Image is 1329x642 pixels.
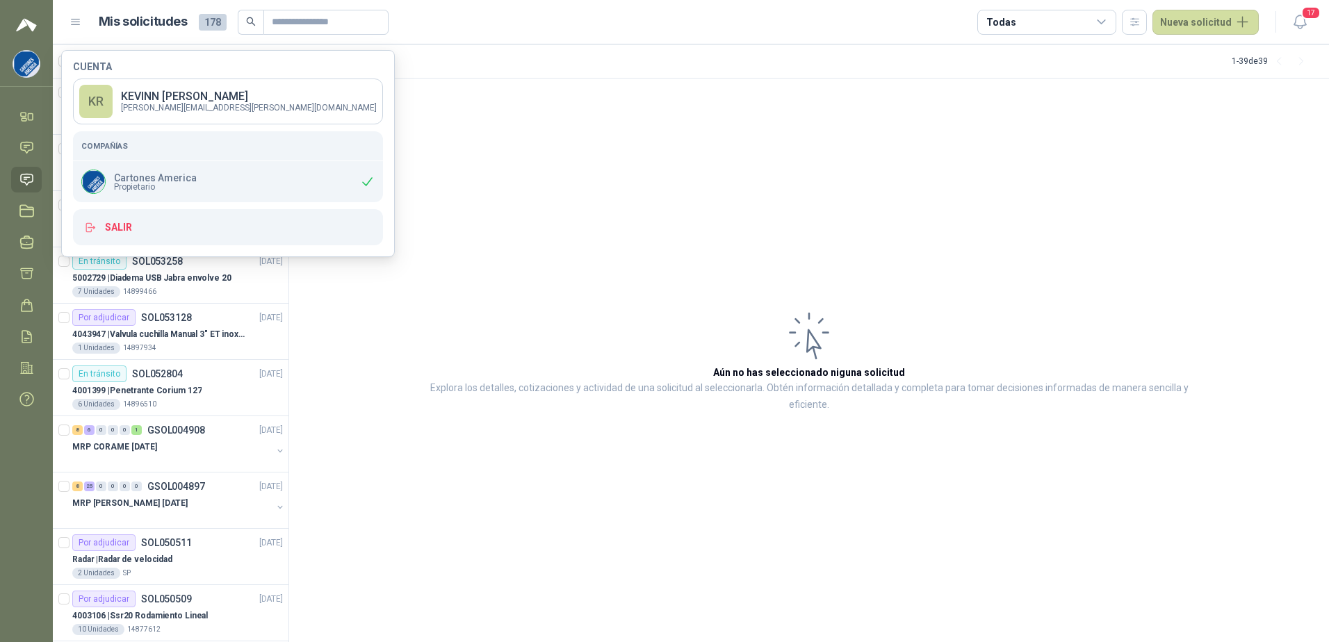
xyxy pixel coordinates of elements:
[72,343,120,354] div: 1 Unidades
[123,343,156,354] p: 14897934
[127,624,161,635] p: 14877612
[132,256,183,266] p: SOL053258
[121,91,377,102] p: KEVINN [PERSON_NAME]
[72,422,286,466] a: 8 6 0 0 0 1 GSOL004908[DATE] MRP CORAME [DATE]
[259,311,283,324] p: [DATE]
[79,85,113,118] div: KR
[199,14,227,31] span: 178
[84,481,95,491] div: 25
[713,365,905,380] h3: Aún no has seleccionado niguna solicitud
[147,425,205,435] p: GSOL004908
[986,15,1016,30] div: Todas
[132,369,183,379] p: SOL052804
[141,313,192,322] p: SOL053128
[131,481,142,491] div: 0
[259,480,283,493] p: [DATE]
[53,360,288,416] a: En tránsitoSOL052804[DATE] 4001399 |Penetrante Corium 1276 Unidades14896510
[53,529,288,585] a: Por adjudicarSOL050511[DATE] Radar |Radar de velocidad2 UnidadesSP
[108,481,118,491] div: 0
[72,481,83,491] div: 8
[96,481,106,491] div: 0
[72,478,286,522] a: 8 25 0 0 0 0 GSOL004897[DATE] MRP [PERSON_NAME] [DATE]
[114,173,197,183] p: Cartones America
[1287,10,1312,35] button: 17
[120,481,130,491] div: 0
[72,497,188,510] p: MRP [PERSON_NAME] [DATE]
[72,309,136,326] div: Por adjudicar
[147,481,205,491] p: GSOL004897
[84,425,95,435] div: 6
[53,585,288,641] a: Por adjudicarSOL050509[DATE] 4003106 |Ssr20 Rodamiento Lineal10 Unidades14877612
[259,593,283,606] p: [DATE]
[1232,50,1312,72] div: 1 - 39 de 39
[53,247,288,304] a: En tránsitoSOL053258[DATE] 5002729 |Diadema USB Jabra envolve 207 Unidades14899466
[73,161,383,202] div: Company LogoCartones AmericaPropietario
[259,368,283,381] p: [DATE]
[428,380,1190,413] p: Explora los detalles, cotizaciones y actividad de una solicitud al seleccionarla. Obtén informaci...
[120,425,130,435] div: 0
[73,209,383,245] button: Salir
[73,62,383,72] h4: Cuenta
[123,286,156,297] p: 14899466
[81,140,375,152] h5: Compañías
[1301,6,1321,19] span: 17
[123,568,131,579] p: SP
[72,328,245,341] p: 4043947 | Valvula cuchilla Manual 3" ET inox T/LUG
[123,399,156,410] p: 14896510
[72,534,136,551] div: Por adjudicar
[72,425,83,435] div: 8
[108,425,118,435] div: 0
[16,17,37,33] img: Logo peakr
[72,384,202,397] p: 4001399 | Penetrante Corium 127
[72,399,120,410] div: 6 Unidades
[72,624,124,635] div: 10 Unidades
[53,304,288,360] a: Por adjudicarSOL053128[DATE] 4043947 |Valvula cuchilla Manual 3" ET inox T/LUG1 Unidades14897934
[72,553,172,566] p: Radar | Radar de velocidad
[72,609,208,623] p: 4003106 | Ssr20 Rodamiento Lineal
[13,51,40,77] img: Company Logo
[72,286,120,297] div: 7 Unidades
[96,425,106,435] div: 0
[121,104,377,112] p: [PERSON_NAME][EMAIL_ADDRESS][PERSON_NAME][DOMAIN_NAME]
[72,591,136,607] div: Por adjudicar
[141,594,192,604] p: SOL050509
[259,536,283,550] p: [DATE]
[72,272,231,285] p: 5002729 | Diadema USB Jabra envolve 20
[141,538,192,548] p: SOL050511
[259,424,283,437] p: [DATE]
[99,12,188,32] h1: Mis solicitudes
[82,170,105,193] img: Company Logo
[1152,10,1259,35] button: Nueva solicitud
[72,568,120,579] div: 2 Unidades
[73,79,383,124] a: KRKEVINN [PERSON_NAME][PERSON_NAME][EMAIL_ADDRESS][PERSON_NAME][DOMAIN_NAME]
[72,441,157,454] p: MRP CORAME [DATE]
[246,17,256,26] span: search
[72,365,127,382] div: En tránsito
[114,183,197,191] span: Propietario
[72,253,127,270] div: En tránsito
[131,425,142,435] div: 1
[259,255,283,268] p: [DATE]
